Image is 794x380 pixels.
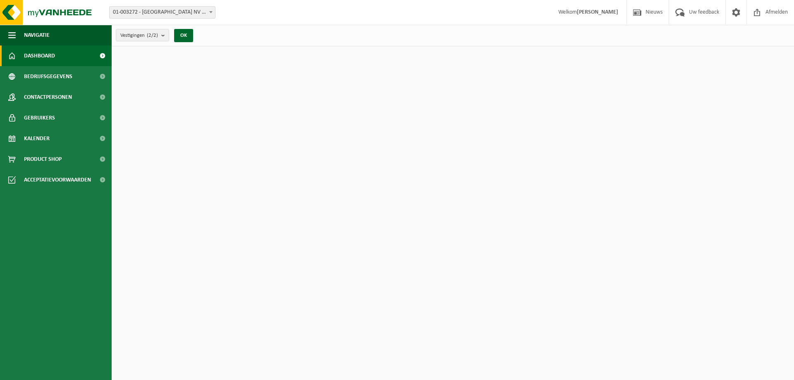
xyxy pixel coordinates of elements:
[24,149,62,170] span: Product Shop
[147,33,158,38] count: (2/2)
[174,29,193,42] button: OK
[24,45,55,66] span: Dashboard
[24,66,72,87] span: Bedrijfsgegevens
[109,6,215,19] span: 01-003272 - BELGOSUC NV - BEERNEM
[24,87,72,108] span: Contactpersonen
[577,9,618,15] strong: [PERSON_NAME]
[24,25,50,45] span: Navigatie
[110,7,215,18] span: 01-003272 - BELGOSUC NV - BEERNEM
[116,29,169,41] button: Vestigingen(2/2)
[24,170,91,190] span: Acceptatievoorwaarden
[24,108,55,128] span: Gebruikers
[24,128,50,149] span: Kalender
[120,29,158,42] span: Vestigingen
